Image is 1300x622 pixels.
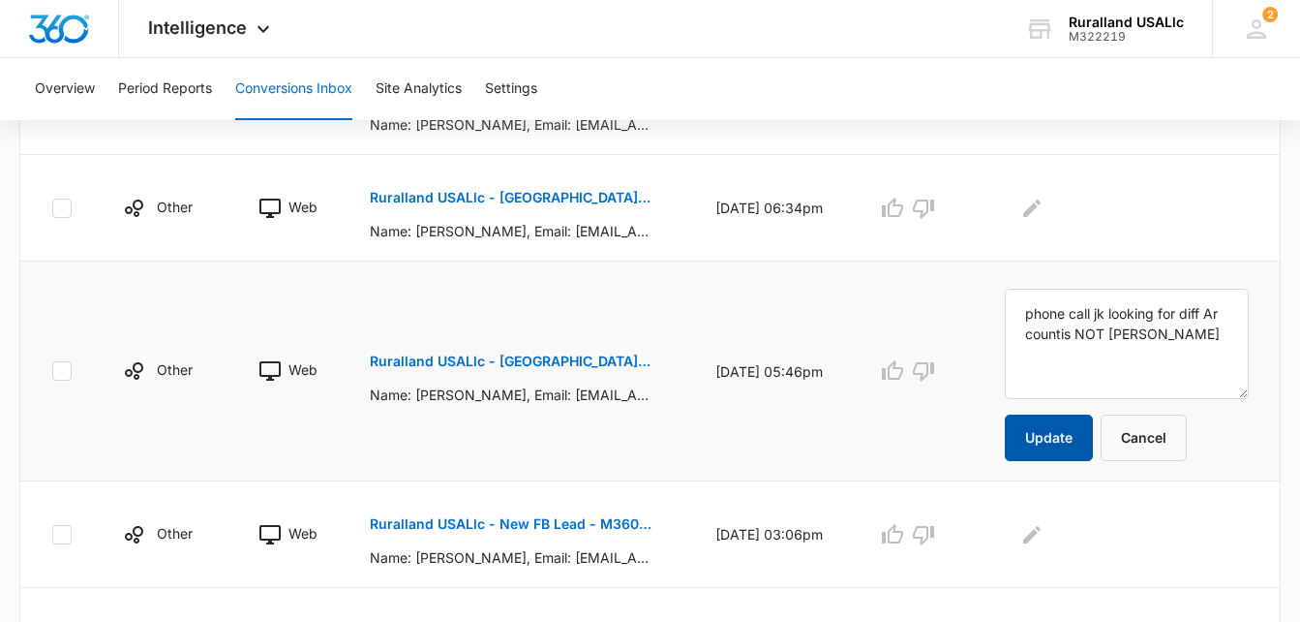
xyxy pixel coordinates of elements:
[1262,7,1278,22] span: 2
[485,58,537,120] button: Settings
[1005,415,1093,461] button: Update
[370,174,651,221] button: Ruralland USALlc - [GEOGRAPHIC_DATA][US_STATE] FB Lead - M360 Notificaion
[1016,193,1047,224] button: Edit Comments
[35,58,95,120] button: Overview
[370,221,651,241] p: Name: [PERSON_NAME], Email: [EMAIL_ADDRESS][DOMAIN_NAME], Phone: [PHONE_NUMBER] Are you intereste...
[692,482,854,588] td: [DATE] 03:06pm
[288,197,317,217] p: Web
[370,355,651,368] p: Ruralland USALlc - [GEOGRAPHIC_DATA][US_STATE] FB Lead - M360 Notificaion
[157,359,193,380] p: Other
[1101,415,1187,461] button: Cancel
[370,191,651,204] p: Ruralland USALlc - [GEOGRAPHIC_DATA][US_STATE] FB Lead - M360 Notificaion
[370,501,651,547] button: Ruralland USALlc - New FB Lead - M360 Notification
[288,523,317,544] p: Web
[376,58,462,120] button: Site Analytics
[370,547,651,568] p: Name: [PERSON_NAME], Email: [EMAIL_ADDRESS][DOMAIN_NAME], Phone: [PHONE_NUMBER] Which [US_STATE] ...
[157,523,193,544] p: Other
[157,197,193,217] p: Other
[1262,7,1278,22] div: notifications count
[370,114,651,135] p: Name: [PERSON_NAME], Email: [EMAIL_ADDRESS][DOMAIN_NAME], Phone: [PHONE_NUMBER] Which [US_STATE] ...
[118,58,212,120] button: Period Reports
[1069,15,1184,30] div: account name
[235,58,352,120] button: Conversions Inbox
[692,262,854,482] td: [DATE] 05:46pm
[148,17,247,38] span: Intelligence
[1005,289,1249,399] textarea: phone call jk looking for diff Ar countis NOT [PERSON_NAME]
[370,385,651,405] p: Name: [PERSON_NAME], Email: [EMAIL_ADDRESS][DOMAIN_NAME], Phone: [PHONE_NUMBER] Are you intereste...
[1016,519,1047,550] button: Edit Comments
[1069,30,1184,44] div: account id
[692,155,854,262] td: [DATE] 06:34pm
[370,517,651,531] p: Ruralland USALlc - New FB Lead - M360 Notification
[370,338,651,385] button: Ruralland USALlc - [GEOGRAPHIC_DATA][US_STATE] FB Lead - M360 Notificaion
[288,359,317,380] p: Web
